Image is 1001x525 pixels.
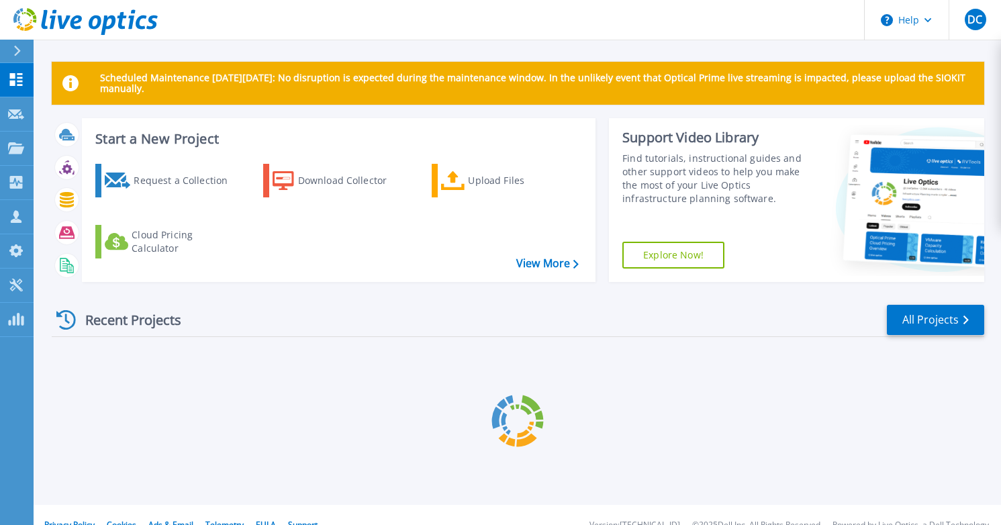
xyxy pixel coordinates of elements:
[622,242,724,269] a: Explore Now!
[432,164,581,197] a: Upload Files
[52,303,199,336] div: Recent Projects
[967,14,982,25] span: DC
[100,73,973,94] p: Scheduled Maintenance [DATE][DATE]: No disruption is expected during the maintenance window. In t...
[263,164,413,197] a: Download Collector
[132,228,239,255] div: Cloud Pricing Calculator
[622,152,810,205] div: Find tutorials, instructional guides and other support videos to help you make the most of your L...
[95,225,245,258] a: Cloud Pricing Calculator
[95,132,578,146] h3: Start a New Project
[95,164,245,197] a: Request a Collection
[622,129,810,146] div: Support Video Library
[134,167,241,194] div: Request a Collection
[887,305,984,335] a: All Projects
[468,167,575,194] div: Upload Files
[298,167,406,194] div: Download Collector
[516,257,579,270] a: View More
